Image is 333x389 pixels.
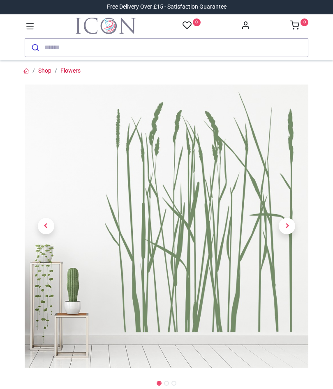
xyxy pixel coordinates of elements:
[279,218,295,234] span: Next
[25,39,44,57] button: Submit
[76,18,136,34] img: Icon Wall Stickers
[38,67,51,74] a: Shop
[290,23,308,30] a: 0
[76,18,136,34] a: Logo of Icon Wall Stickers
[193,18,201,26] sup: 0
[301,18,308,26] sup: 0
[60,67,81,74] a: Flowers
[241,23,250,30] a: Account Info
[25,127,67,325] a: Previous
[107,3,227,11] div: Free Delivery Over £15 - Satisfaction Guarantee
[25,85,308,368] img: Long Grass Flowers Trees Wall Sticker
[183,21,201,31] a: 0
[38,218,54,234] span: Previous
[266,127,309,325] a: Next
